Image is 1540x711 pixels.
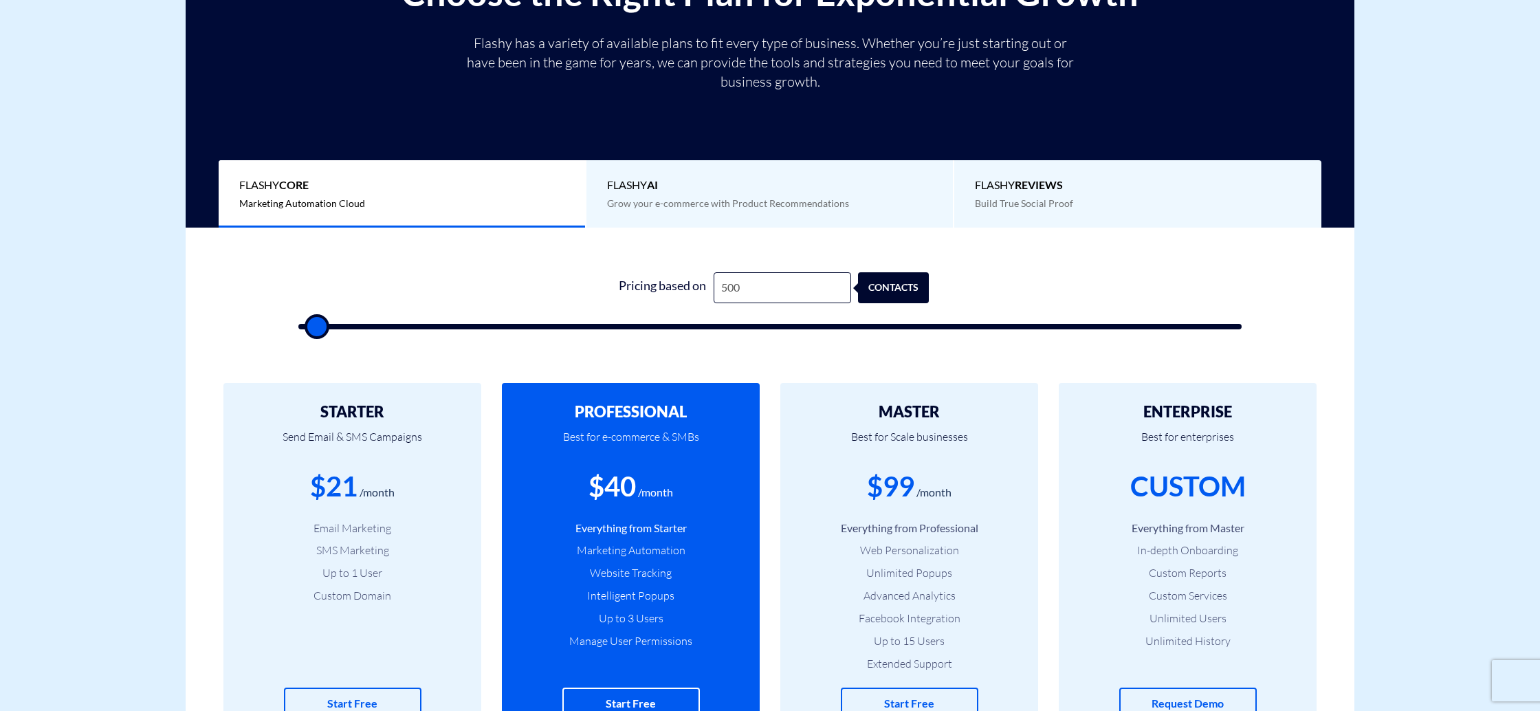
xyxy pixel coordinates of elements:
[1130,467,1246,506] div: CUSTOM
[801,656,1017,672] li: Extended Support
[522,611,739,626] li: Up to 3 Users
[801,588,1017,604] li: Advanced Analytics
[244,404,461,420] h2: STARTER
[801,565,1017,581] li: Unlimited Popups
[916,485,951,501] div: /month
[801,611,1017,626] li: Facebook Integration
[975,177,1301,193] span: Flashy
[522,543,739,558] li: Marketing Automation
[244,543,461,558] li: SMS Marketing
[522,521,739,536] li: Everything from Starter
[647,178,658,191] b: AI
[461,34,1079,91] p: Flashy has a variety of available plans to fit every type of business. Whether you’re just starti...
[244,565,461,581] li: Up to 1 User
[1079,420,1296,467] p: Best for enterprises
[1079,633,1296,649] li: Unlimited History
[801,404,1017,420] h2: MASTER
[522,588,739,604] li: Intelligent Popups
[239,177,564,193] span: Flashy
[801,543,1017,558] li: Web Personalization
[975,197,1073,209] span: Build True Social Proof
[522,404,739,420] h2: PROFESSIONAL
[867,467,914,506] div: $99
[310,467,357,506] div: $21
[1079,543,1296,558] li: In-depth Onboarding
[607,197,849,209] span: Grow your e-commerce with Product Recommendations
[522,565,739,581] li: Website Tracking
[1079,588,1296,604] li: Custom Services
[244,420,461,467] p: Send Email & SMS Campaigns
[801,420,1017,467] p: Best for Scale businesses
[1015,178,1063,191] b: REVIEWS
[244,521,461,536] li: Email Marketing
[801,521,1017,536] li: Everything from Professional
[638,485,673,501] div: /month
[607,177,932,193] span: Flashy
[610,272,714,303] div: Pricing based on
[239,197,365,209] span: Marketing Automation Cloud
[801,633,1017,649] li: Up to 15 Users
[522,420,739,467] p: Best for e-commerce & SMBs
[279,178,309,191] b: Core
[1079,611,1296,626] li: Unlimited Users
[360,485,395,501] div: /month
[244,588,461,604] li: Custom Domain
[522,633,739,649] li: Manage User Permissions
[1079,565,1296,581] li: Custom Reports
[873,272,944,303] div: contacts
[588,467,636,506] div: $40
[1079,521,1296,536] li: Everything from Master
[1079,404,1296,420] h2: ENTERPRISE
